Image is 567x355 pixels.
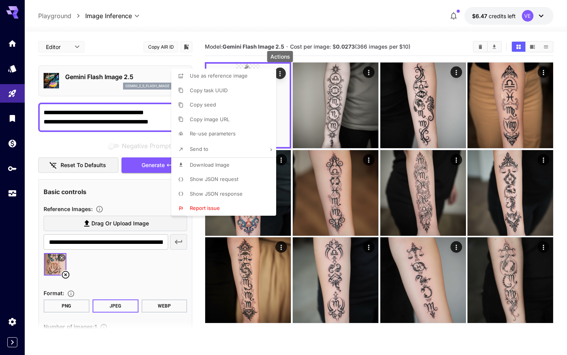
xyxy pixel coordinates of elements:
[190,116,229,122] span: Copy image URL
[190,205,220,211] span: Report issue
[190,146,208,152] span: Send to
[190,191,243,197] span: Show JSON response
[190,130,236,137] span: Re-use parameters
[190,87,228,93] span: Copy task UUID
[190,73,248,79] span: Use as reference image
[190,176,238,182] span: Show JSON request
[190,162,229,168] span: Download Image
[267,51,293,62] div: Actions
[190,101,216,108] span: Copy seed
